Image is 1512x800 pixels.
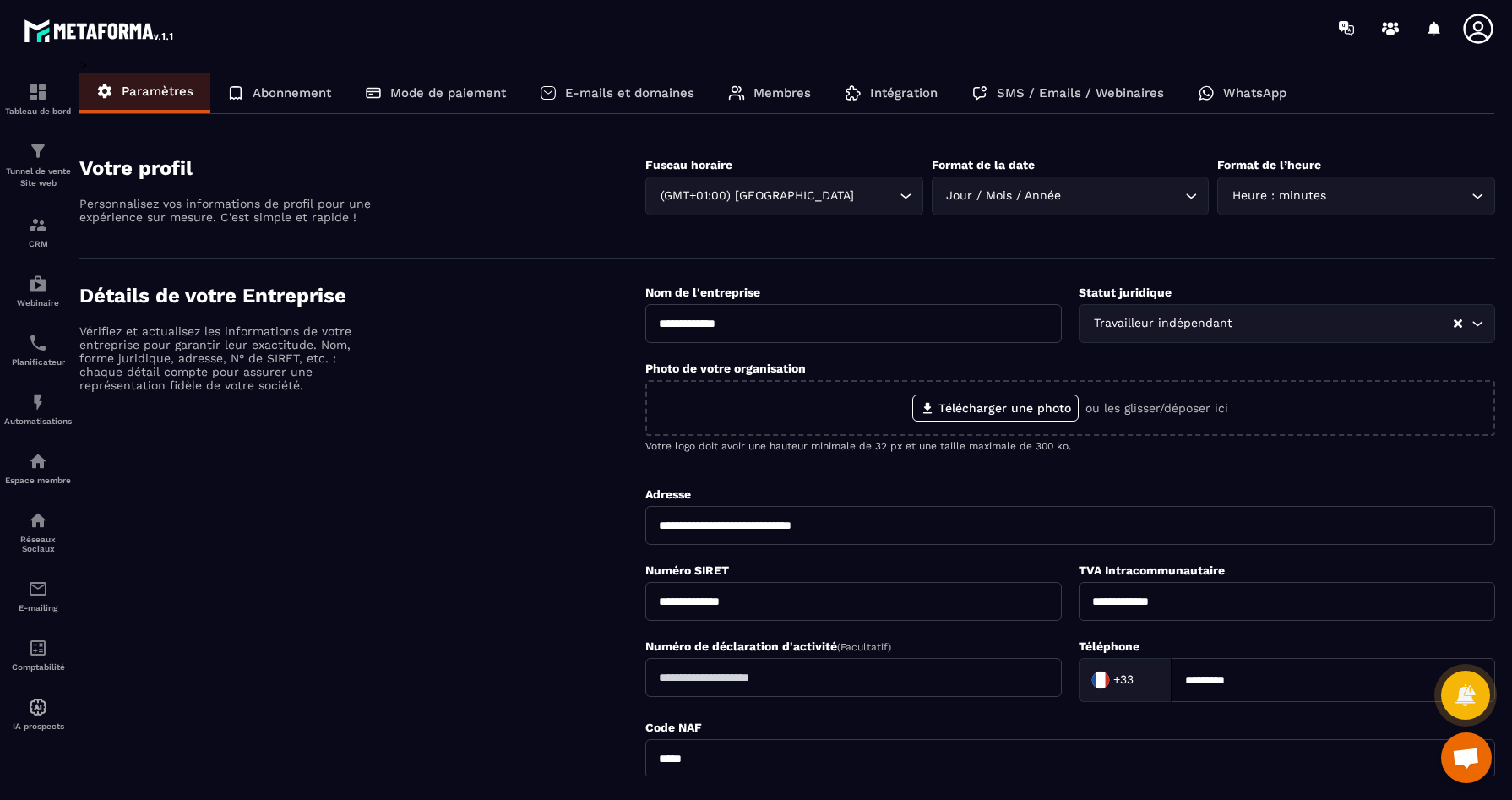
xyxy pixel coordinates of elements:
[4,106,72,116] p: Tableau de bord
[932,177,1210,215] div: Search for option
[4,476,72,485] p: Espace membre
[4,416,72,426] p: Automatisations
[912,395,1079,422] label: Télécharger une photo
[857,187,895,205] input: Search for option
[1217,158,1321,171] label: Format de l’heure
[645,721,702,734] label: Code NAF
[79,324,375,392] p: Vérifiez et actualisez les informations de votre entreprise pour garantir leur exactitude. Nom, f...
[656,187,857,205] span: (GMT+01:00) [GEOGRAPHIC_DATA]
[24,15,176,46] img: logo
[122,84,193,99] p: Paramètres
[79,156,645,180] h4: Votre profil
[4,662,72,672] p: Comptabilité
[645,286,760,299] label: Nom de l'entreprise
[28,333,48,353] img: scheduler
[1137,667,1154,693] input: Search for option
[870,85,938,101] p: Intégration
[753,85,811,101] p: Membres
[1454,318,1462,330] button: Clear Selected
[1217,177,1495,215] div: Search for option
[837,641,891,653] span: (Facultatif)
[4,566,72,625] a: emailemailE-mailing
[565,85,694,101] p: E-mails et domaines
[645,487,691,501] label: Adresse
[28,392,48,412] img: automations
[1079,286,1172,299] label: Statut juridique
[997,85,1164,101] p: SMS / Emails / Webinaires
[28,638,48,658] img: accountant
[4,379,72,438] a: automationsautomationsAutomatisations
[4,202,72,261] a: formationformationCRM
[1079,563,1225,577] label: TVA Intracommunautaire
[28,82,48,102] img: formation
[28,215,48,235] img: formation
[28,274,48,294] img: automations
[645,362,806,375] label: Photo de votre organisation
[1090,314,1236,333] span: Travailleur indépendant
[1079,304,1495,343] div: Search for option
[28,697,48,717] img: automations
[4,438,72,498] a: automationsautomationsEspace membre
[28,451,48,471] img: automations
[645,440,1495,452] p: Votre logo doit avoir une hauteur minimale de 32 px et une taille maximale de 300 ko.
[1079,639,1139,653] label: Téléphone
[1223,85,1286,101] p: WhatsApp
[1085,401,1228,415] p: ou les glisser/déposer ici
[932,158,1035,171] label: Format de la date
[4,128,72,202] a: formationformationTunnel de vente Site web
[4,625,72,684] a: accountantaccountantComptabilité
[4,320,72,379] a: schedulerschedulerPlanificateur
[4,357,72,367] p: Planificateur
[4,498,72,566] a: social-networksocial-networkRéseaux Sociaux
[4,298,72,307] p: Webinaire
[645,639,891,653] label: Numéro de déclaration d'activité
[253,85,331,101] p: Abonnement
[645,563,729,577] label: Numéro SIRET
[4,603,72,612] p: E-mailing
[943,187,1065,205] span: Jour / Mois / Année
[79,284,645,307] h4: Détails de votre Entreprise
[4,166,72,189] p: Tunnel de vente Site web
[645,158,732,171] label: Fuseau horaire
[28,579,48,599] img: email
[28,141,48,161] img: formation
[1228,187,1330,205] span: Heure : minutes
[4,261,72,320] a: automationsautomationsWebinaire
[4,69,72,128] a: formationformationTableau de bord
[28,510,48,531] img: social-network
[1113,672,1134,688] span: +33
[1084,663,1118,697] img: Country Flag
[1079,658,1172,702] div: Search for option
[1065,187,1182,205] input: Search for option
[1236,314,1452,333] input: Search for option
[4,239,72,248] p: CRM
[645,177,923,215] div: Search for option
[4,721,72,731] p: IA prospects
[1441,732,1492,783] div: Ouvrir le chat
[390,85,506,101] p: Mode de paiement
[4,535,72,553] p: Réseaux Sociaux
[79,197,375,224] p: Personnalisez vos informations de profil pour une expérience sur mesure. C'est simple et rapide !
[1330,187,1467,205] input: Search for option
